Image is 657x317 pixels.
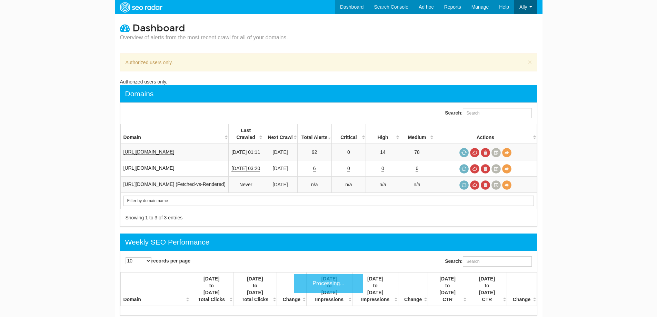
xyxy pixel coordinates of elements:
td: [DATE] [263,160,297,177]
a: Crawl History [491,164,501,174]
span: Ad hoc [419,4,434,10]
a: Request a crawl [459,164,469,174]
span: Ally [519,4,527,10]
a: Request a crawl [459,148,469,157]
a: Delete most recent audit [481,180,490,190]
select: records per page [126,257,151,264]
th: [DATE] to [DATE] Total Clicks [233,273,277,306]
td: [DATE] [263,177,297,193]
a: 6 [416,166,418,171]
span: Search Console [374,4,408,10]
th: Last Crawled: activate to sort column descending [228,124,263,144]
th: Total Alerts: activate to sort column ascending [297,124,331,144]
input: Search: [463,256,532,267]
div: Authorized users only. [120,53,537,71]
div: Processing... [294,274,363,293]
input: Search [123,196,534,206]
th: [DATE] to [DATE] Impressions [306,273,352,306]
th: [DATE] to [DATE] CTR [467,273,507,306]
th: Change [277,273,307,306]
th: [DATE] to [DATE] Impressions [352,273,398,306]
button: × [528,58,532,66]
label: Search: [445,108,531,118]
th: [DATE] to [DATE] Total Clicks [190,273,233,306]
a: Crawl History [491,180,501,190]
label: records per page [126,257,191,264]
a: View Domain Overview [502,148,511,157]
label: Search: [445,256,531,267]
img: SEORadar [117,1,165,13]
a: View Domain Overview [502,164,511,174]
a: View Domain Overview [502,180,511,190]
a: Delete most recent audit [481,148,490,157]
a: Cancel in-progress audit [470,164,479,174]
span: Reports [444,4,461,10]
a: 0 [347,149,350,155]
th: Change [507,273,537,306]
a: 92 [312,149,317,155]
span: Manage [471,4,489,10]
td: n/a [400,177,434,193]
a: [DATE] 03:20 [231,166,260,171]
th: Next Crawl: activate to sort column descending [263,124,297,144]
a: Cancel in-progress audit [470,180,479,190]
a: 0 [347,166,350,171]
td: n/a [366,177,400,193]
td: n/a [331,177,366,193]
th: Domain [120,273,190,306]
span: Dashboard [132,22,185,34]
a: [URL][DOMAIN_NAME] [123,149,175,155]
i:  [120,23,130,33]
div: Domains [125,89,154,99]
td: Never [228,177,263,193]
span: Help [499,4,509,10]
div: Weekly SEO Performance [125,237,210,247]
a: 0 [381,166,384,171]
div: Showing 1 to 3 of 3 entries [126,214,320,221]
th: High: activate to sort column descending [366,124,400,144]
a: Cancel in-progress audit [470,148,479,157]
a: [URL][DOMAIN_NAME] [123,165,175,171]
th: Critical: activate to sort column descending [331,124,366,144]
a: Crawl History [491,148,501,157]
a: Delete most recent audit [481,164,490,174]
div: Authorized users only. [120,78,537,85]
td: n/a [297,177,331,193]
th: Actions: activate to sort column ascending [434,124,537,144]
a: [DATE] 01:11 [231,149,260,155]
small: Overview of alerts from the most recent crawl for all of your domains. [120,34,288,41]
th: Medium: activate to sort column descending [400,124,434,144]
a: 14 [380,149,386,155]
td: [DATE] [263,144,297,160]
a: 78 [414,149,420,155]
th: Domain: activate to sort column ascending [120,124,228,144]
a: 6 [313,166,316,171]
a: Request a crawl [459,180,469,190]
th: [DATE] to [DATE] CTR [428,273,467,306]
input: Search: [463,108,532,118]
th: Change [398,273,428,306]
a: [URL][DOMAIN_NAME] (Fetched-vs-Rendered) [123,181,226,187]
